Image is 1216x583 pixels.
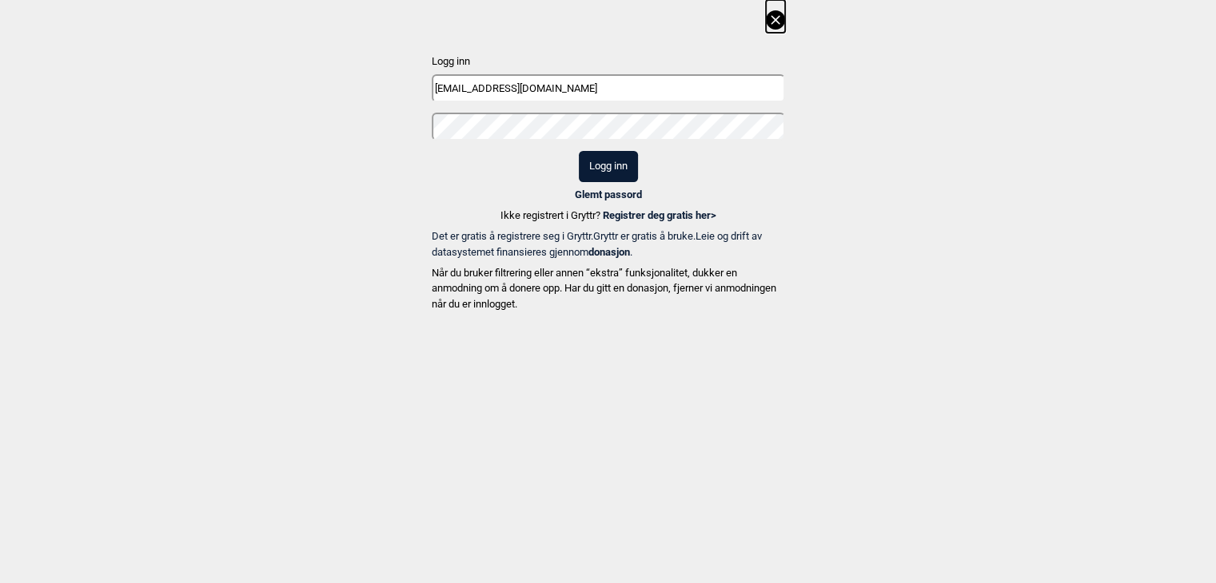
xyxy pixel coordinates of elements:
button: Logg inn [579,151,638,182]
a: Det er gratis å registrere seg i Gryttr.Gryttr er gratis å bruke.Leie og drift av datasystemet fi... [432,228,785,260]
p: Når du bruker filtrering eller annen “ekstra” funksjonalitet, dukker en anmodning om å donere opp... [432,265,785,312]
a: Registrer deg gratis her> [603,209,716,221]
p: Ikke registrert i Gryttr? [500,208,716,224]
input: Epost [432,74,785,102]
a: Glemt passord [575,188,642,200]
b: donasjon [588,246,630,258]
p: Det er gratis å registrere seg i Gryttr. Gryttr er gratis å bruke. Leie og drift av datasystemet ... [432,228,785,260]
p: Logg inn [432,54,785,69]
